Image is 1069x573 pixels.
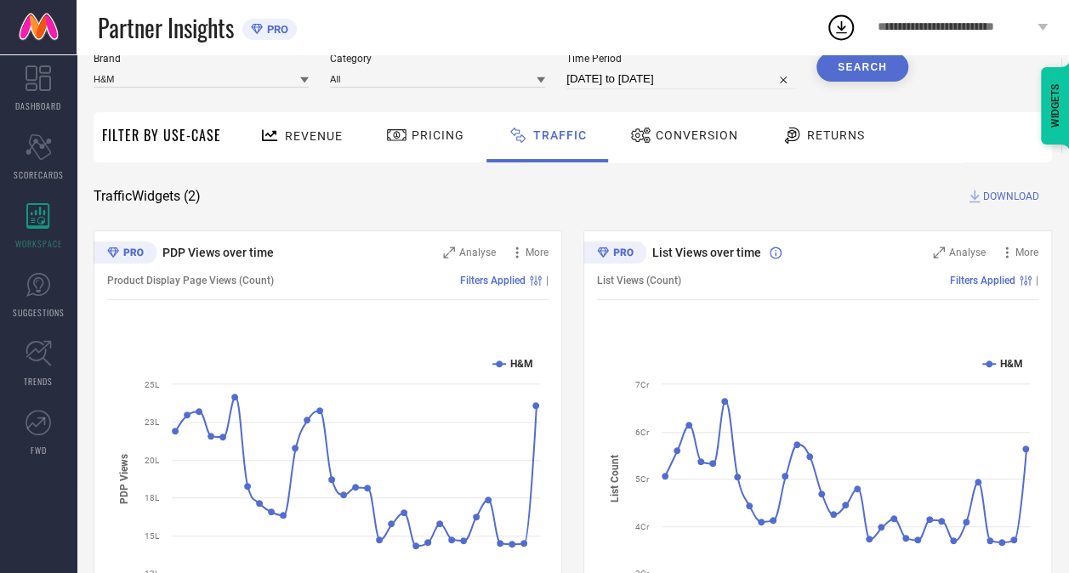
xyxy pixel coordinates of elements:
[24,375,53,388] span: TRENDS
[526,247,549,258] span: More
[816,53,908,82] button: Search
[609,455,621,502] tspan: List Count
[635,428,650,437] text: 6Cr
[566,53,795,65] span: Time Period
[656,128,738,142] span: Conversion
[533,128,587,142] span: Traffic
[597,275,681,286] span: List Views (Count)
[412,128,464,142] span: Pricing
[1015,247,1038,258] span: More
[950,275,1015,286] span: Filters Applied
[107,275,274,286] span: Product Display Page Views (Count)
[13,306,65,319] span: SUGGESTIONS
[1000,358,1023,370] text: H&M
[652,246,761,259] span: List Views over time
[459,247,496,258] span: Analyse
[263,23,288,36] span: PRO
[566,69,795,89] input: Select time period
[546,275,549,286] span: |
[285,129,343,143] span: Revenue
[15,99,61,112] span: DASHBOARD
[145,493,160,502] text: 18L
[145,417,160,427] text: 23L
[145,456,160,465] text: 20L
[145,531,160,541] text: 15L
[94,241,156,267] div: Premium
[510,358,533,370] text: H&M
[102,125,221,145] span: Filter By Use-Case
[162,246,274,259] span: PDP Views over time
[826,12,856,43] div: Open download list
[94,188,201,205] span: Traffic Widgets ( 2 )
[807,128,865,142] span: Returns
[635,474,650,484] text: 5Cr
[635,522,650,531] text: 4Cr
[949,247,986,258] span: Analyse
[330,53,545,65] span: Category
[94,53,309,65] span: Brand
[15,237,62,250] span: WORKSPACE
[145,380,160,389] text: 25L
[983,188,1039,205] span: DOWNLOAD
[98,10,234,45] span: Partner Insights
[31,444,47,457] span: FWD
[1036,275,1038,286] span: |
[443,247,455,258] svg: Zoom
[118,453,130,503] tspan: PDP Views
[635,380,650,389] text: 7Cr
[14,168,64,181] span: SCORECARDS
[583,241,646,267] div: Premium
[460,275,526,286] span: Filters Applied
[933,247,945,258] svg: Zoom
